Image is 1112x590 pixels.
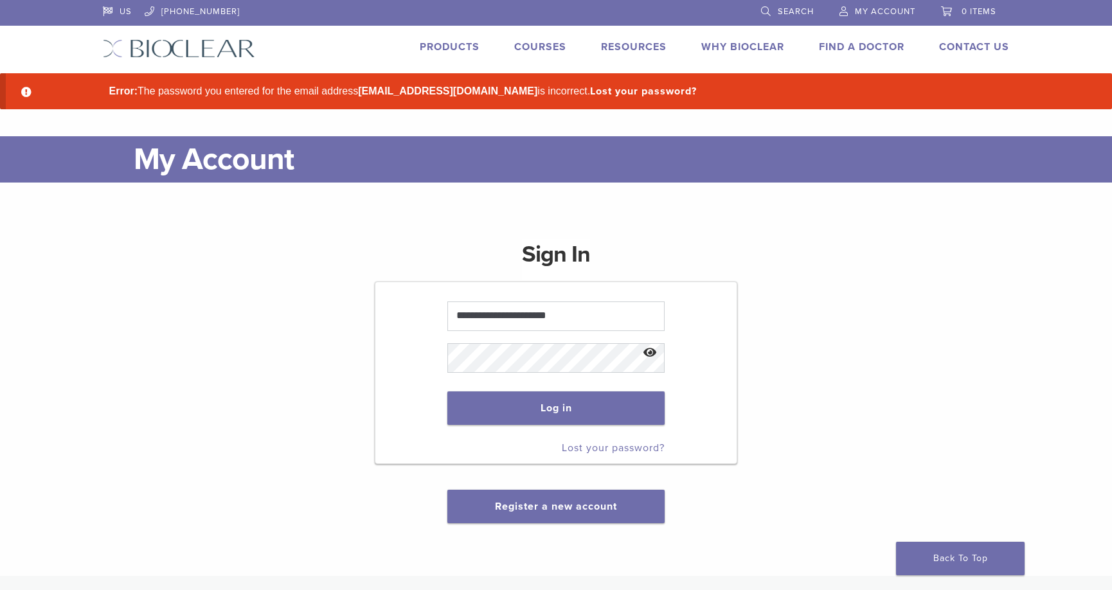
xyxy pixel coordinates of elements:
button: Register a new account [447,490,665,523]
a: Find A Doctor [819,40,904,53]
a: Register a new account [495,500,617,513]
button: Show password [636,337,664,370]
h1: Sign In [522,239,590,280]
span: 0 items [962,6,996,17]
a: Resources [601,40,667,53]
strong: Error: [109,85,138,96]
a: Products [420,40,480,53]
strong: [EMAIL_ADDRESS][DOMAIN_NAME] [358,85,537,96]
a: Contact Us [939,40,1009,53]
img: Bioclear [103,39,255,58]
a: Lost your password? [590,85,697,98]
button: Log in [447,391,664,425]
a: Why Bioclear [701,40,784,53]
span: Search [778,6,814,17]
span: My Account [855,6,915,17]
a: Lost your password? [562,442,665,454]
h1: My Account [134,136,1009,183]
a: Back To Top [896,542,1025,575]
li: The password you entered for the email address is incorrect. [104,84,1030,99]
a: Courses [514,40,566,53]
